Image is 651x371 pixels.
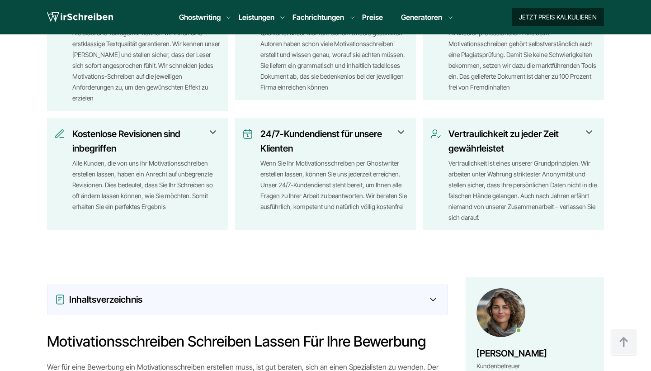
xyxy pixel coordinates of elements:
div: Qualität ist unser Markenzeichen. Unsere geschulten Autoren haben schon viele Motivationsschreibe... [260,28,409,93]
h2: Motivationsschreiben schreiben lassen für Ihre Bewerbung [47,333,448,351]
a: Ghostwriting [179,12,221,23]
a: Leistungen [239,12,274,23]
h3: Vertraulichkeit zu jeder Zeit gewährleistet [448,127,591,156]
img: 24/7-Kundendienst für unsere Klienten [242,128,253,139]
h3: Kostenlose Revisionen sind inbegriffen [72,127,215,156]
div: Vertraulichkeit ist eines unserer Grundprinzipien. Wir arbeiten unter Wahrung striktester Anonymi... [448,158,597,223]
div: Zu unserer professionellen Hilfe beim Motivationsschreiben gehört selbstverständlich auch eine Pl... [448,28,597,93]
img: Kostenlose Revisionen sind inbegriffen [54,128,65,139]
img: logo wirschreiben [47,10,113,24]
div: Als etablierte Textagentur können wir Ihnen eine erstklassige Textqualität garantieren. Wir kenne... [72,28,221,104]
img: Maria Kaufman [476,288,525,337]
div: [PERSON_NAME] [476,346,547,361]
a: Generatoren [401,12,442,23]
div: Inhaltsverzeichnis [55,292,440,307]
button: Jetzt Preis kalkulieren [512,8,604,26]
a: Preise [362,13,383,22]
div: Wenn Sie Ihr Motivationsschreiben per Ghostwriter erstellen lassen, können Sie uns jederzeit erre... [260,158,409,223]
img: Vertraulichkeit zu jeder Zeit gewährleistet [430,128,441,139]
h3: 24/7-Kundendienst für unsere Klienten [260,127,403,156]
a: Fachrichtungen [292,12,344,23]
img: button top [610,329,637,356]
div: Alle Kunden, die von uns ihr Motivationsschreiben erstellen lassen, haben ein Anrecht auf unbegre... [72,158,221,223]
